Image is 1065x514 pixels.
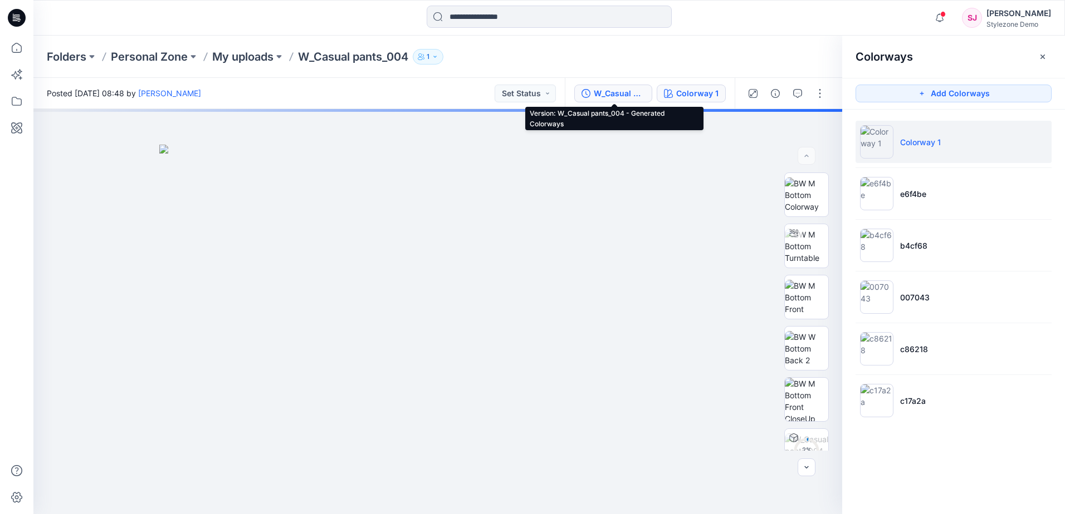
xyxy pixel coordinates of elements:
img: BW M Bottom Front [785,280,828,315]
p: 1 [427,51,429,63]
img: W_Casual pants_004 Colorway 1 [785,433,828,468]
button: 1 [413,49,443,65]
img: e6f4be [860,177,893,210]
div: W_Casual pants_004 - Generated Colorways [594,87,645,100]
a: [PERSON_NAME] [138,88,201,98]
img: BW M Bottom Turntable [785,229,828,264]
button: Details [766,85,784,102]
div: Stylezone Demo [986,20,1051,28]
div: 2 % [793,446,820,455]
p: e6f4be [900,188,926,200]
div: SJ [962,8,982,28]
div: [PERSON_NAME] [986,7,1051,20]
p: W_Casual pants_004 [298,49,408,65]
img: eyJhbGciOiJIUzI1NiIsImtpZCI6IjAiLCJzbHQiOiJzZXMiLCJ0eXAiOiJKV1QifQ.eyJkYXRhIjp7InR5cGUiOiJzdG9yYW... [159,145,716,514]
img: BW W Bottom Back 2 [785,331,828,366]
img: BW M Bottom Colorway [785,177,828,212]
span: Posted [DATE] 08:48 by [47,87,201,99]
button: Colorway 1 [657,85,726,102]
button: Add Colorways [856,85,1052,102]
p: Colorway 1 [900,136,941,148]
p: 007043 [900,291,930,303]
img: 007043 [860,280,893,314]
div: Colorway 1 [676,87,719,100]
img: c86218 [860,332,893,365]
img: c17a2a [860,384,893,417]
img: BW M Bottom Front CloseUp [785,378,828,421]
h2: Colorways [856,50,913,63]
img: Colorway 1 [860,125,893,159]
button: W_Casual pants_004 - Generated Colorways [574,85,652,102]
p: b4cf68 [900,240,927,251]
a: My uploads [212,49,273,65]
p: c86218 [900,343,928,355]
p: c17a2a [900,395,926,407]
a: Folders [47,49,86,65]
a: Personal Zone [111,49,188,65]
img: b4cf68 [860,229,893,262]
